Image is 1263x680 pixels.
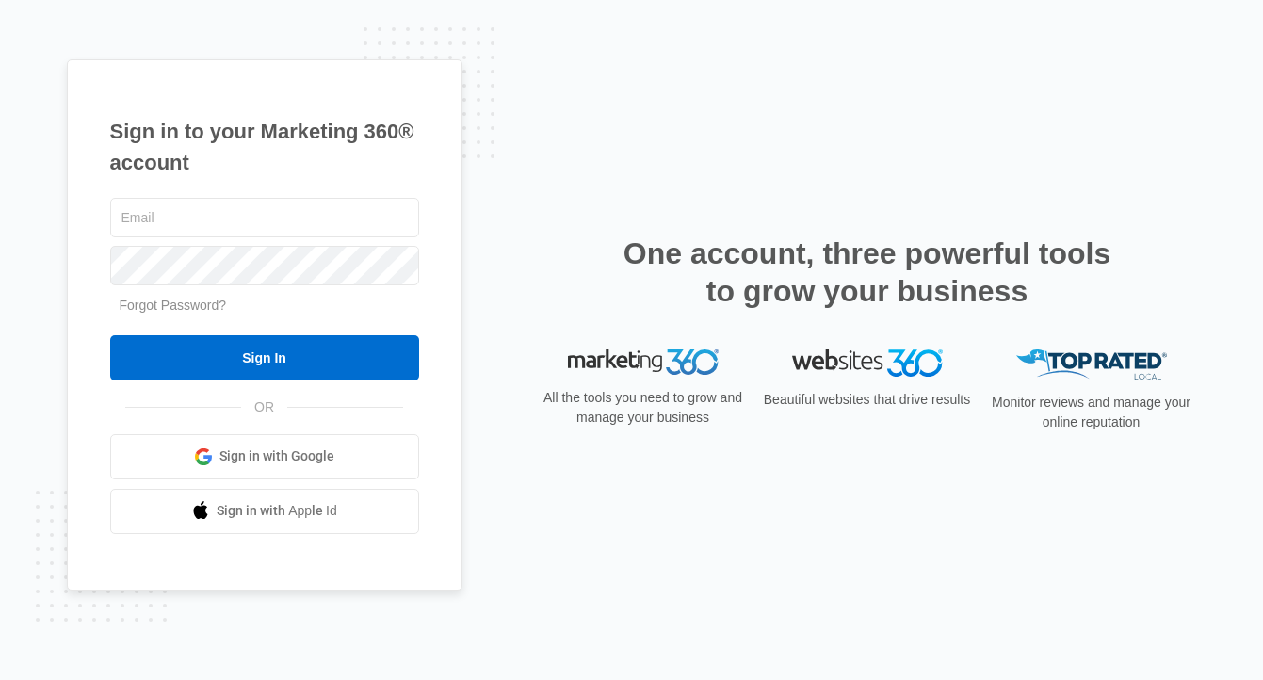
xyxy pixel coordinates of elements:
[120,298,227,313] a: Forgot Password?
[792,349,943,377] img: Websites 360
[110,116,419,178] h1: Sign in to your Marketing 360® account
[110,489,419,534] a: Sign in with Apple Id
[110,198,419,237] input: Email
[538,388,749,428] p: All the tools you need to grow and manage your business
[241,397,287,417] span: OR
[762,390,973,410] p: Beautiful websites that drive results
[217,501,337,521] span: Sign in with Apple Id
[219,446,334,466] span: Sign in with Google
[568,349,719,376] img: Marketing 360
[618,235,1117,310] h2: One account, three powerful tools to grow your business
[1016,349,1167,380] img: Top Rated Local
[110,335,419,380] input: Sign In
[986,393,1197,432] p: Monitor reviews and manage your online reputation
[110,434,419,479] a: Sign in with Google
